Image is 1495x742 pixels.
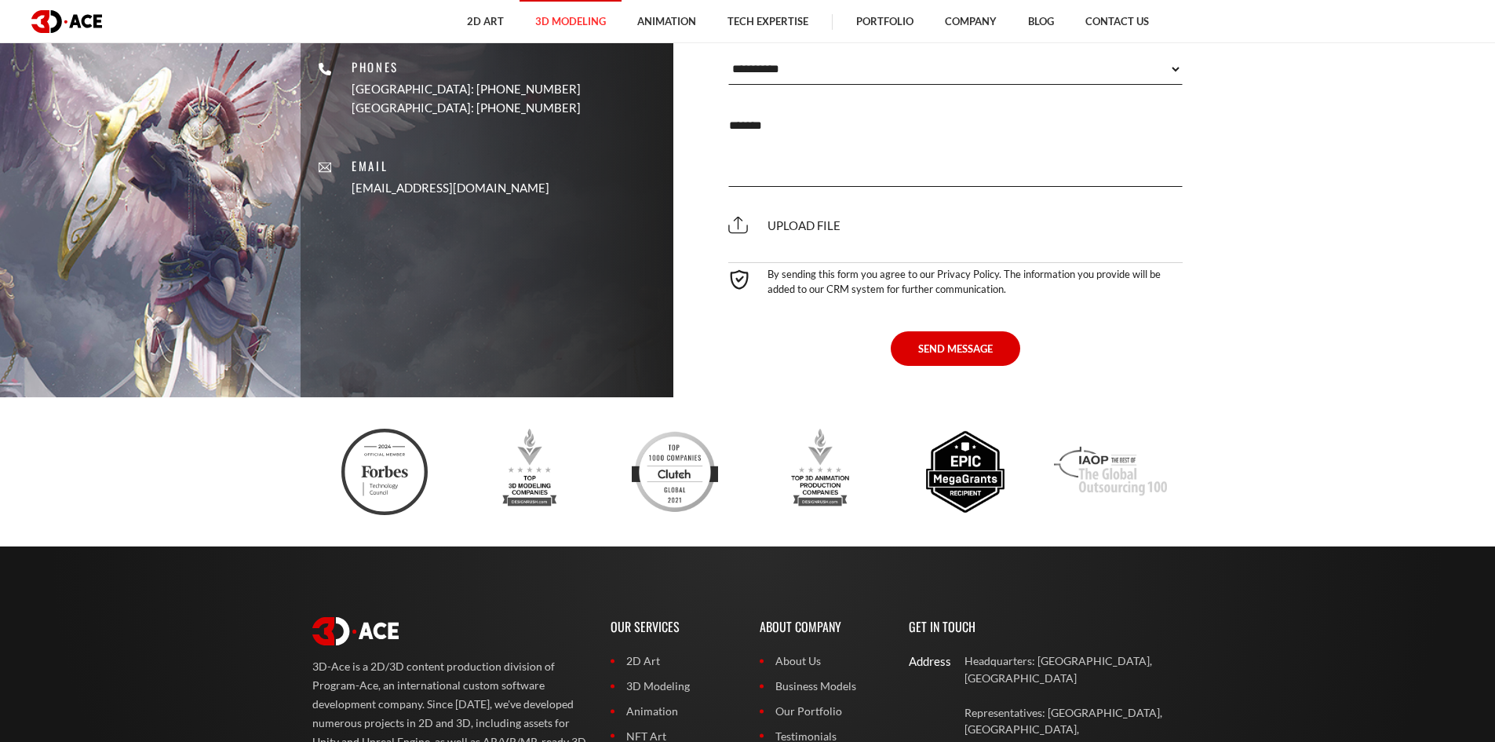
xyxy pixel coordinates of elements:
[487,429,573,515] img: Top 3d modeling companies designrush award 2023
[611,601,736,652] p: Our Services
[341,429,428,515] img: Ftc badge 3d ace 2024
[909,601,1183,652] p: Get In Touch
[891,331,1020,366] button: SEND MESSAGE
[352,58,581,76] p: Phones
[611,703,736,720] a: Animation
[760,678,885,695] a: Business Models
[611,652,736,670] a: 2D Art
[352,81,581,99] p: [GEOGRAPHIC_DATA]: [PHONE_NUMBER]
[611,678,736,695] a: 3D Modeling
[909,652,935,671] div: Address
[777,429,863,515] img: Top 3d animation production companies designrush 2023
[352,179,549,197] a: [EMAIL_ADDRESS][DOMAIN_NAME]
[728,218,840,232] span: Upload file
[964,652,1183,687] p: Headquarters: [GEOGRAPHIC_DATA], [GEOGRAPHIC_DATA]
[760,703,885,720] a: Our Portfolio
[632,429,718,515] img: Clutch top developers
[312,617,399,645] img: logo white
[728,262,1183,295] div: By sending this form you agree to our Privacy Policy. The information you provide will be added t...
[1054,429,1167,515] img: Iaop award
[760,652,885,670] a: About Us
[352,99,581,117] p: [GEOGRAPHIC_DATA]: [PHONE_NUMBER]
[922,429,1008,515] img: Epic megagrants recipient
[352,157,549,175] p: Email
[31,10,102,33] img: logo dark
[760,601,885,652] p: About Company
